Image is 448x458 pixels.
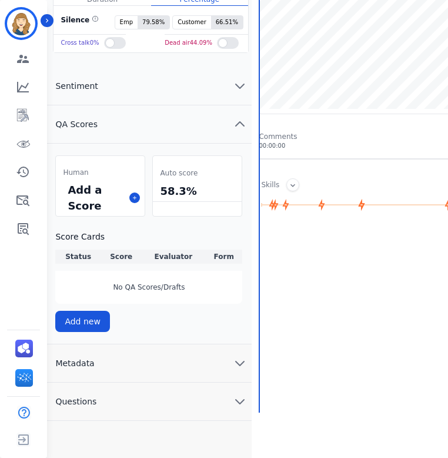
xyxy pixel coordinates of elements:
[142,250,206,264] th: Evaluator
[173,16,211,29] span: Customer
[46,105,252,144] button: QA Scores chevron up
[205,250,242,264] th: Form
[46,80,107,92] span: Sentiment
[211,16,243,29] span: 66.51 %
[55,250,101,264] th: Status
[165,35,212,52] div: Dead air 44.09 %
[233,394,247,409] svg: chevron down
[233,356,247,370] svg: chevron down
[46,344,252,383] button: Metadata chevron down
[101,250,142,264] th: Score
[158,165,237,181] div: Auto score
[55,271,242,304] div: No QA Scores/Drafts
[46,357,103,369] span: Metadata
[58,15,99,29] div: Silence
[63,168,88,177] span: Human
[55,311,110,332] button: Add new
[46,396,106,407] span: Questions
[158,181,237,201] div: 58.3%
[46,118,107,130] span: QA Scores
[46,67,252,105] button: Sentiment chevron down
[233,117,247,131] svg: chevron up
[7,9,35,38] img: Bordered avatar
[46,383,252,421] button: Questions chevron down
[115,16,138,29] span: Emp
[261,180,279,191] div: Skills
[61,35,99,52] div: Cross talk 0 %
[55,231,242,243] h3: Score Cards
[138,16,169,29] span: 79.58 %
[233,79,247,93] svg: chevron down
[65,180,125,216] div: Add a Score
